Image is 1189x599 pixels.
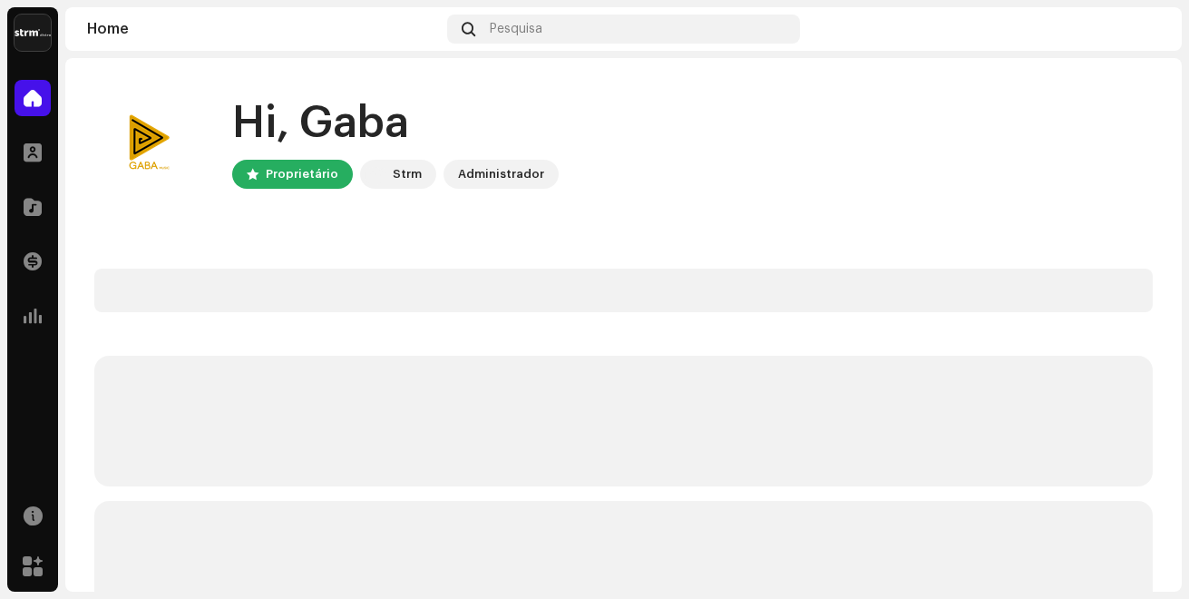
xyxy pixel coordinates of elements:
div: Strm [393,163,422,185]
img: 408b884b-546b-4518-8448-1008f9c76b02 [364,163,385,185]
div: Hi, Gaba [232,94,559,152]
div: Proprietário [266,163,338,185]
img: 5d86f029-328b-410c-9d3d-df690e67a8b5 [94,87,203,196]
img: 408b884b-546b-4518-8448-1008f9c76b02 [15,15,51,51]
img: 5d86f029-328b-410c-9d3d-df690e67a8b5 [1131,15,1160,44]
span: Pesquisa [490,22,542,36]
div: Home [87,22,440,36]
div: Administrador [458,163,544,185]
